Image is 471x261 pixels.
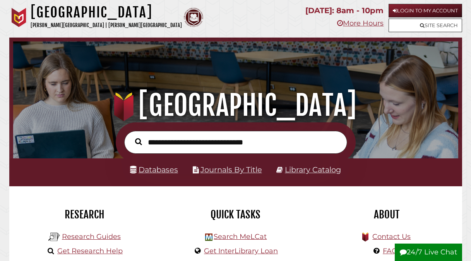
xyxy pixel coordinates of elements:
a: Research Guides [62,232,121,241]
a: Databases [130,165,178,174]
a: Get Research Help [57,247,123,255]
a: Contact Us [372,232,411,241]
h2: About [317,208,456,221]
a: Search MeLCat [214,232,267,241]
a: Journals By Title [200,165,262,174]
p: [DATE]: 8am - 10pm [305,4,384,17]
h1: [GEOGRAPHIC_DATA] [20,88,451,122]
img: Hekman Library Logo [205,234,212,241]
i: Search [135,138,142,145]
img: Calvin University [9,8,29,27]
a: Get InterLibrary Loan [204,247,278,255]
img: Hekman Library Logo [48,231,60,243]
a: Login to My Account [389,4,462,17]
h1: [GEOGRAPHIC_DATA] [31,4,182,21]
a: Library Catalog [285,165,341,174]
img: Calvin Theological Seminary [184,8,203,27]
h2: Quick Tasks [166,208,305,221]
button: Search [131,136,146,147]
a: More Hours [337,19,384,27]
a: Site Search [389,19,462,32]
p: [PERSON_NAME][GEOGRAPHIC_DATA] | [PERSON_NAME][GEOGRAPHIC_DATA] [31,21,182,30]
h2: Research [15,208,154,221]
a: FAQs [383,247,401,255]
